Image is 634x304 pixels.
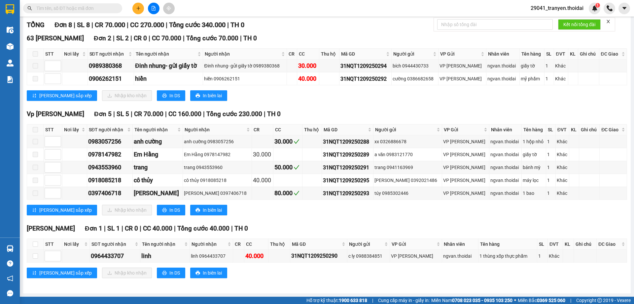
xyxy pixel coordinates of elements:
button: plus [132,3,144,14]
th: Tên hàng [520,49,545,60]
span: [PERSON_NAME] sắp xếp [39,269,92,277]
div: 0943553960 [88,163,131,172]
img: warehouse-icon [7,26,14,33]
th: Thu hộ [268,239,290,250]
div: mỹ phẩm [521,75,544,82]
th: Tên hàng [478,239,538,250]
span: TH 0 [267,110,281,118]
span: VP Gửi [444,126,482,133]
div: giấy tờ [521,62,544,69]
span: Nơi lấy [64,126,80,133]
span: CC 160.000 [168,110,201,118]
span: Vp [PERSON_NAME] [27,110,84,118]
button: printerIn DS [157,90,185,101]
span: check [294,139,299,145]
td: lê anh [133,187,183,200]
span: Tổng cước 40.000 [177,225,229,232]
div: túy 0985302446 [374,190,441,197]
div: 1 [547,177,554,184]
div: anh cường [134,137,182,146]
td: VP Nguyễn Quốc Trị [390,250,442,263]
span: SĐT người nhận [89,50,127,58]
td: 0943553960 [87,161,133,174]
div: cường 0386682658 [393,75,437,82]
span: In biên lai [203,92,222,99]
span: | [240,34,242,42]
img: logo-vxr [6,4,14,14]
span: | [91,21,93,29]
td: 31NQT1209250290 [290,250,347,263]
div: Em Hằng 0978147982 [184,151,250,158]
span: CR 0 [125,225,138,232]
td: 31NQT1209250292 [339,72,392,85]
div: VP [PERSON_NAME] [443,164,488,171]
span: TH 0 [234,225,248,232]
span: CC 270.000 [130,21,164,29]
div: 40.000 [253,176,272,185]
span: | [203,110,205,118]
span: printer [162,93,167,99]
div: 30.000 [298,61,318,70]
span: | [166,21,167,29]
span: CC 70.000 [152,34,181,42]
div: 1 bao [523,190,545,197]
span: | [131,110,132,118]
span: printer [162,208,167,213]
div: VP [PERSON_NAME] [443,177,488,184]
span: ĐC Giao [601,126,620,133]
div: Khác [555,62,567,69]
span: aim [166,6,171,11]
td: 0397406718 [87,187,133,200]
th: KL [563,239,574,250]
span: [PERSON_NAME] sắp xếp [39,206,92,214]
span: In DS [169,92,180,99]
span: SL 1 [107,225,120,232]
th: Ghi chú [574,239,597,250]
span: | [231,225,233,232]
span: sort-ascending [32,208,37,213]
img: warehouse-icon [7,43,14,50]
span: | [130,34,132,42]
span: SL 5 [117,110,129,118]
div: 1 [546,62,553,69]
img: warehouse-icon [7,60,14,66]
div: linh 0964433707 [191,252,232,260]
button: Kết nối tổng đài [558,19,601,30]
th: SL [545,49,554,60]
span: plus [136,6,141,11]
td: 31NQT1209250289 [322,148,373,161]
span: | [127,21,128,29]
div: VP [PERSON_NAME] [443,190,488,197]
div: 30.000 [253,150,272,159]
div: Em Hằng [134,150,182,159]
span: Người nhận [185,126,245,133]
div: 0978147982 [88,150,131,159]
div: ngvan.thoidai [487,62,518,69]
button: caret-down [618,3,630,14]
div: trang 0941163969 [374,164,441,171]
td: trang [133,161,183,174]
span: CC 40.000 [143,225,172,232]
div: bánh mỳ [523,164,545,171]
div: 31NQT1209250288 [323,138,372,146]
div: 80.000 [274,189,301,198]
div: 1 [538,252,546,260]
span: Kết nối tổng đài [563,21,595,28]
span: [PERSON_NAME] [27,225,75,232]
th: CR [252,124,274,135]
span: SĐT người nhận [89,126,126,133]
span: search [27,6,32,11]
td: VP Nguyễn Quốc Trị [442,135,489,148]
div: ngvan.thoidai [490,190,520,197]
span: notification [7,275,13,282]
div: Khác [557,190,568,197]
td: 31NQT1209250295 [322,174,373,187]
td: VP Nguyễn Quốc Trị [442,174,489,187]
span: TH 0 [243,34,257,42]
div: 0918085218 [88,176,131,185]
th: Thu hộ [302,124,322,135]
span: In DS [169,269,180,277]
span: Người gửi [375,126,435,133]
input: Tìm tên, số ĐT hoặc mã đơn [36,5,114,12]
span: VP Gửi [392,240,436,248]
